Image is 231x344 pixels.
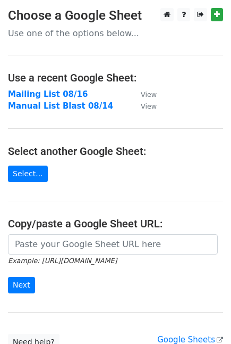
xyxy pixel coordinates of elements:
h3: Choose a Google Sheet [8,8,223,23]
input: Paste your Google Sheet URL here [8,234,218,255]
small: View [141,91,157,99]
a: Mailing List 08/16 [8,89,88,99]
p: Use one of the options below... [8,28,223,39]
h4: Select another Google Sheet: [8,145,223,158]
a: Select... [8,166,48,182]
small: Example: [URL][DOMAIN_NAME] [8,257,117,265]
a: View [130,101,157,111]
h4: Use a recent Google Sheet: [8,71,223,84]
input: Next [8,277,35,293]
h4: Copy/paste a Google Sheet URL: [8,217,223,230]
small: View [141,102,157,110]
a: Manual List Blast 08/14 [8,101,113,111]
a: View [130,89,157,99]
